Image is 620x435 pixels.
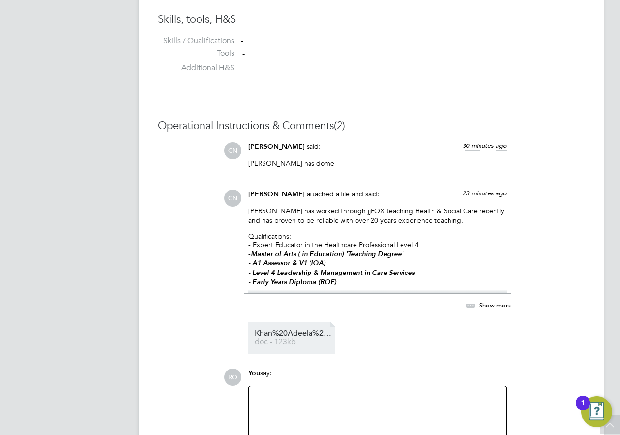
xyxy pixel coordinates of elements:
[248,143,305,151] span: [PERSON_NAME]
[248,369,507,386] div: say:
[158,13,584,27] h3: Skills, tools, H&S
[581,403,585,416] div: 1
[255,330,332,346] a: Khan%20Adeela%20HQ00249910 doc - 123kb
[248,159,507,168] p: [PERSON_NAME] has dome
[463,189,507,197] span: 23 minutes ago
[251,250,403,258] em: Master of Arts ( in Education) 'Teaching Degree'
[307,190,379,198] span: attached a file and said:
[158,119,584,133] h3: Operational Instructions & Comments
[241,36,584,46] div: -
[248,369,260,377] span: You
[158,36,234,46] label: Skills / Qualifications
[248,294,507,303] p: [PERSON_NAME] is available immediately and can interview anytime if requested.
[479,301,511,309] span: Show more
[224,369,241,386] span: RO
[248,207,507,224] p: [PERSON_NAME] has worked through jjFOX teaching Health & Social Care recently and has proven to b...
[248,269,415,277] em: - Level 4 Leadership & Management in Care Services
[248,232,507,287] p: Qualifications: - Expert Educator in the Healthcare Professional Level 4 -
[581,396,612,427] button: Open Resource Center, 1 new notification
[158,48,234,59] label: Tools
[334,119,345,132] span: (2)
[224,142,241,159] span: CN
[248,259,325,267] em: - A1 Assessor & V1 (IQA)
[224,190,241,207] span: CN
[255,330,332,337] span: Khan%20Adeela%20HQ00249910
[158,63,234,73] label: Additional H&S
[242,49,245,59] span: -
[255,338,332,346] span: doc - 123kb
[248,278,336,286] em: - Early Years Diploma (RQF)
[248,190,305,198] span: [PERSON_NAME]
[463,142,507,150] span: 30 minutes ago
[307,142,321,151] span: said:
[242,64,245,73] span: -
